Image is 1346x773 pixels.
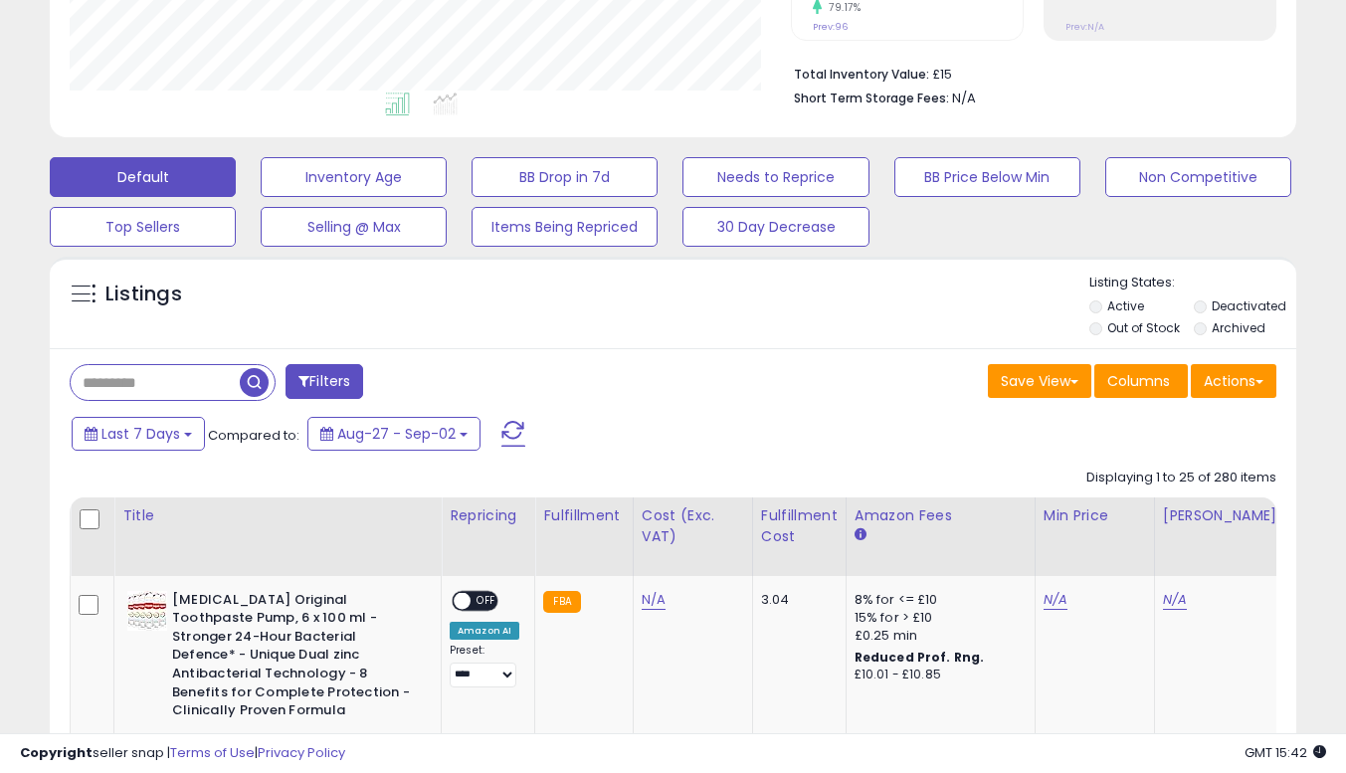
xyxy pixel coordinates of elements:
[1105,157,1291,197] button: Non Competitive
[1107,371,1170,391] span: Columns
[952,89,976,107] span: N/A
[855,649,985,666] b: Reduced Prof. Rng.
[472,157,658,197] button: BB Drop in 7d
[172,591,414,725] b: [MEDICAL_DATA] Original Toothpaste Pump, 6 x 100 ml - Stronger 24-Hour Bacterial Defence* - Uniqu...
[642,590,666,610] a: N/A
[794,66,929,83] b: Total Inventory Value:
[170,743,255,762] a: Terms of Use
[1163,505,1281,526] div: [PERSON_NAME]
[761,505,838,547] div: Fulfillment Cost
[20,743,93,762] strong: Copyright
[1107,297,1144,314] label: Active
[258,743,345,762] a: Privacy Policy
[261,207,447,247] button: Selling @ Max
[105,281,182,308] h5: Listings
[122,505,433,526] div: Title
[642,505,744,547] div: Cost (Exc. VAT)
[450,644,519,688] div: Preset:
[1089,274,1296,292] p: Listing States:
[682,157,868,197] button: Needs to Reprice
[682,207,868,247] button: 30 Day Decrease
[101,424,180,444] span: Last 7 Days
[337,424,456,444] span: Aug-27 - Sep-02
[20,744,345,763] div: seller snap | |
[794,61,1261,85] li: £15
[307,417,481,451] button: Aug-27 - Sep-02
[1107,319,1180,336] label: Out of Stock
[1044,505,1146,526] div: Min Price
[1245,743,1326,762] span: 2025-09-10 15:42 GMT
[127,591,167,631] img: 516k+WhYgRL._SL40_.jpg
[855,591,1020,609] div: 8% for <= £10
[1212,297,1286,314] label: Deactivated
[855,505,1027,526] div: Amazon Fees
[543,505,624,526] div: Fulfillment
[261,157,447,197] button: Inventory Age
[1086,469,1276,487] div: Displaying 1 to 25 of 280 items
[286,364,363,399] button: Filters
[1065,21,1104,33] small: Prev: N/A
[1163,590,1187,610] a: N/A
[855,667,1020,683] div: £10.01 - £10.85
[988,364,1091,398] button: Save View
[855,526,866,544] small: Amazon Fees.
[471,592,502,609] span: OFF
[543,591,580,613] small: FBA
[855,627,1020,645] div: £0.25 min
[472,207,658,247] button: Items Being Repriced
[1044,590,1067,610] a: N/A
[208,426,299,445] span: Compared to:
[761,591,831,609] div: 3.04
[50,157,236,197] button: Default
[813,21,848,33] small: Prev: 96
[72,417,205,451] button: Last 7 Days
[1094,364,1188,398] button: Columns
[894,157,1080,197] button: BB Price Below Min
[1212,319,1265,336] label: Archived
[50,207,236,247] button: Top Sellers
[1191,364,1276,398] button: Actions
[794,90,949,106] b: Short Term Storage Fees:
[855,609,1020,627] div: 15% for > £10
[450,505,526,526] div: Repricing
[450,622,519,640] div: Amazon AI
